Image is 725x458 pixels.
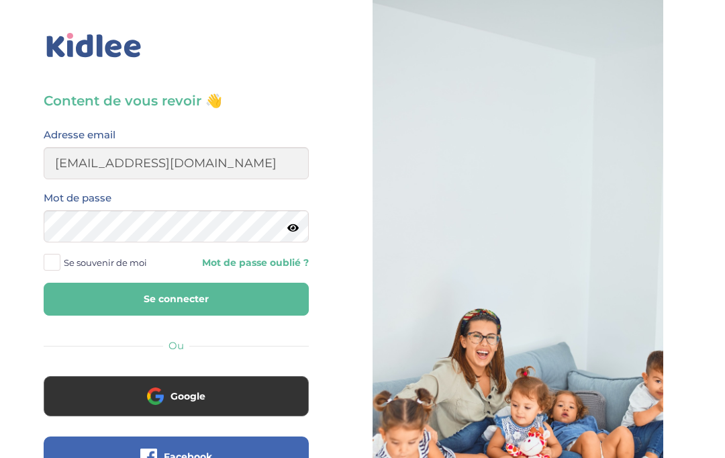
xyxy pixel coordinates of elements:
img: logo_kidlee_bleu [44,30,144,61]
h3: Content de vous revoir 👋 [44,91,309,110]
button: Google [44,376,309,416]
button: Se connecter [44,283,309,316]
a: Mot de passe oublié ? [187,257,309,269]
span: Ou [168,339,184,352]
img: google.png [147,387,164,404]
label: Adresse email [44,126,115,144]
input: Email [44,147,309,179]
span: Se souvenir de moi [64,254,147,271]
a: Google [44,399,309,412]
span: Google [171,390,205,403]
label: Mot de passe [44,189,111,207]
